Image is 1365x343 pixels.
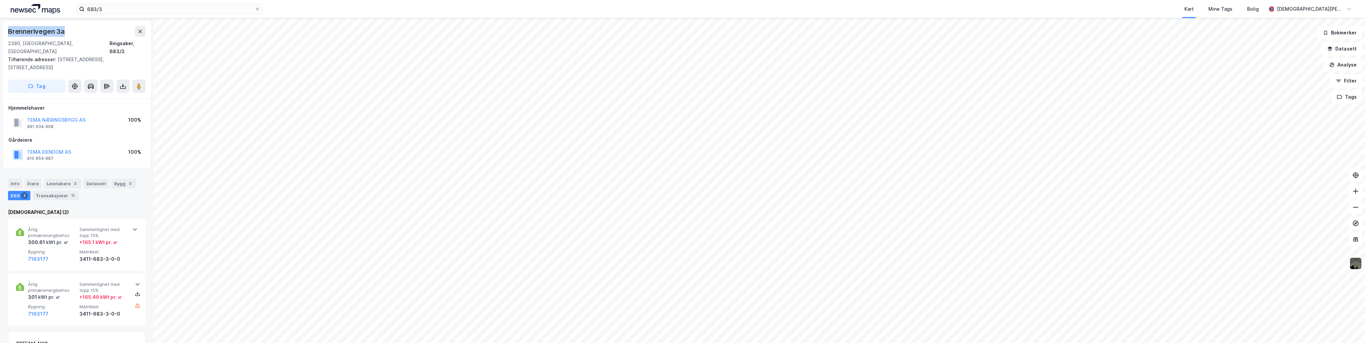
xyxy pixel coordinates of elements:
div: 3411-683-3-0-0 [79,255,128,263]
div: Transaksjoner [33,191,79,200]
div: 3 [72,180,78,187]
button: Analyse [1324,58,1362,72]
div: Ringsaker, 683/3 [110,39,146,55]
div: Leietakere [44,179,81,188]
div: Bygg [112,179,136,188]
div: Info [8,179,22,188]
button: Bokmerker [1317,26,1362,39]
div: 3411-683-3-0-0 [79,310,128,318]
button: Filter [1330,74,1362,88]
div: 100% [128,148,141,156]
iframe: Chat Widget [1332,311,1365,343]
div: Hjemmelshaver [8,104,145,112]
div: 2 [21,192,28,199]
div: Mine Tags [1208,5,1232,13]
div: 11 [69,192,76,199]
span: Årlig primærenergibehov [28,281,77,293]
div: + 165.1 kWt pr. ㎡ [79,238,118,246]
button: Datasett [1322,42,1362,55]
span: Sammenlignet med topp 15% [79,281,128,293]
button: Tags [1331,90,1362,104]
div: ESG [8,191,30,200]
div: Brennerivegen 3a [8,26,66,37]
div: Gårdeiere [8,136,145,144]
div: 910 854 887 [27,156,53,161]
div: 2380, [GEOGRAPHIC_DATA], [GEOGRAPHIC_DATA] [8,39,110,55]
div: 991 634 908 [27,124,53,129]
button: Tag [8,80,65,93]
div: Eiere [25,179,41,188]
div: 301 [28,293,60,301]
div: 3 [127,180,134,187]
div: Kart [1184,5,1194,13]
span: Årlig primærenergibehov [28,227,77,238]
button: 7163177 [28,255,48,263]
span: Matrikkel [79,304,128,310]
span: Bygning [28,304,77,310]
div: 100% [128,116,141,124]
div: [DEMOGRAPHIC_DATA] (2) [8,208,146,216]
span: Sammenlignet med topp 15% [79,227,128,238]
span: Bygning [28,249,77,255]
div: kWt pr. ㎡ [45,238,68,246]
div: kWt pr. ㎡ [37,293,60,301]
span: Tilhørende adresser: [8,56,57,62]
div: Bolig [1247,5,1259,13]
input: Søk på adresse, matrikkel, gårdeiere, leietakere eller personer [84,4,255,14]
div: + 165.49 kWt pr. ㎡ [79,293,122,301]
img: 9k= [1349,257,1362,270]
div: Datasett [84,179,109,188]
div: [DEMOGRAPHIC_DATA][PERSON_NAME] [1277,5,1344,13]
img: logo.a4113a55bc3d86da70a041830d287a7e.svg [11,4,60,14]
div: 300.61 [28,238,68,246]
button: 7163177 [28,310,48,318]
div: [STREET_ADDRESS], [STREET_ADDRESS] [8,55,140,72]
span: Matrikkel [79,249,128,255]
